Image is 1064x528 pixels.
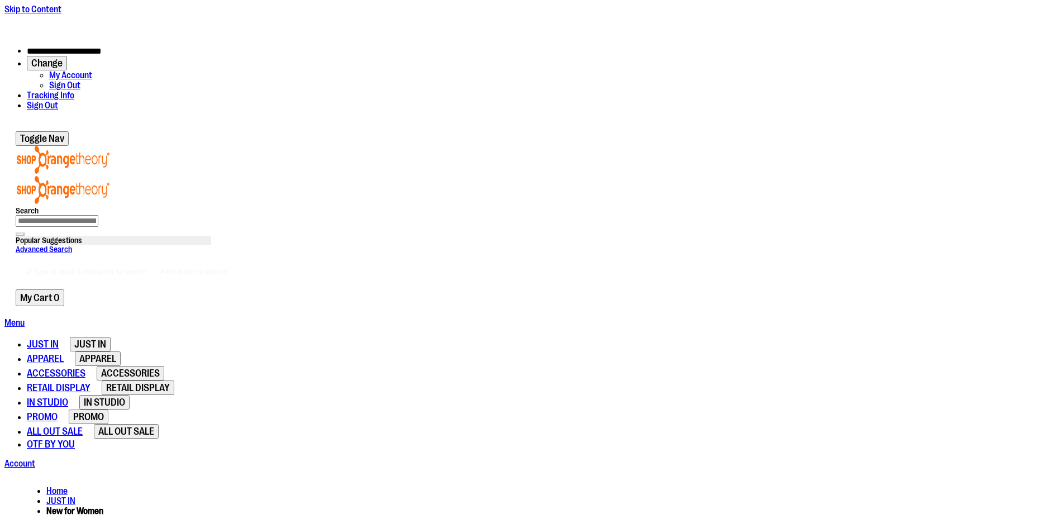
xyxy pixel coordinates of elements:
img: Shop Orangetheory [16,146,111,174]
span: IN STUDIO [84,397,125,408]
img: Shop Orangetheory [16,176,111,204]
span: OTF BY YOU [27,439,75,450]
span: ALL OUT SALE [98,426,154,437]
span: IN STUDIO [27,397,68,408]
a: Account [4,459,35,469]
a: Advanced Search [16,245,72,254]
span: 0 [54,292,60,303]
a: Skip to Content [4,4,61,15]
a: Menu [4,318,25,328]
span: JUST IN [27,339,59,350]
span: ALL OUT SALE [27,426,83,437]
button: Search [16,232,25,236]
a: Sign Out [27,101,58,111]
span: ACCESSORIES [101,368,160,379]
span: APPAREL [27,353,64,364]
a: My Account [49,70,92,80]
div: Popular Suggestions [16,236,211,245]
span: PROMO [27,411,58,422]
span: RETAIL DISPLAY [27,382,90,393]
span: RETAIL DISPLAY [106,382,170,393]
span: JUST IN [74,339,106,350]
button: Toggle Nav [16,131,69,146]
span: # Type at least 3 character to search [27,267,147,276]
span: APPAREL [79,353,116,364]
a: Tracking Info [27,91,74,101]
a: Details [580,15,606,25]
span: Search [16,206,39,215]
div: Promotional banner [4,15,1060,37]
p: FREE Shipping, orders over $600. [459,15,606,25]
button: My Cart [16,289,64,306]
a: Sign Out [49,80,80,91]
strong: New for Women [46,506,103,516]
span: Toggle Nav [20,133,64,144]
span: PROMO [73,411,104,422]
button: Account menu [27,56,67,70]
span: My Cart [20,292,53,303]
span: ACCESSORIES [27,368,85,379]
span: # Hit enter to search [160,267,227,276]
a: Home [46,486,68,496]
a: JUST IN [46,496,75,506]
span: Change [31,58,63,69]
